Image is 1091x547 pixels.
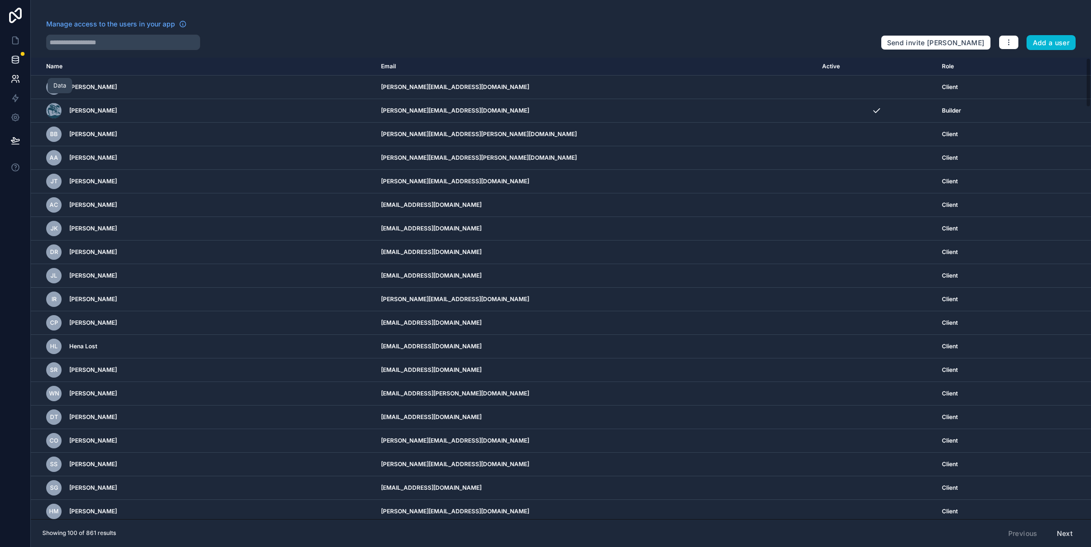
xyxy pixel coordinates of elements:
span: Client [942,154,958,162]
span: HL [50,343,58,350]
span: [PERSON_NAME] [69,319,117,327]
span: Client [942,413,958,421]
span: Client [942,130,958,138]
span: SS [50,460,58,468]
td: [EMAIL_ADDRESS][DOMAIN_NAME] [375,358,817,382]
span: Client [942,272,958,280]
span: [PERSON_NAME] [69,508,117,515]
span: Client [942,508,958,515]
td: [EMAIL_ADDRESS][DOMAIN_NAME] [375,264,817,288]
span: [PERSON_NAME] [69,107,117,114]
td: [EMAIL_ADDRESS][DOMAIN_NAME] [375,311,817,335]
td: [EMAIL_ADDRESS][DOMAIN_NAME] [375,193,817,217]
span: [PERSON_NAME] [69,437,117,445]
span: [PERSON_NAME] [69,83,117,91]
span: Client [942,178,958,185]
span: [PERSON_NAME] [69,413,117,421]
td: [PERSON_NAME][EMAIL_ADDRESS][DOMAIN_NAME] [375,453,817,476]
td: [EMAIL_ADDRESS][DOMAIN_NAME] [375,406,817,429]
td: [EMAIL_ADDRESS][DOMAIN_NAME] [375,476,817,500]
th: Email [375,58,817,76]
td: [PERSON_NAME][EMAIL_ADDRESS][DOMAIN_NAME] [375,76,817,99]
span: AA [50,154,58,162]
span: SG [50,484,58,492]
span: Client [942,201,958,209]
span: Client [942,319,958,327]
span: Client [942,460,958,468]
span: Client [942,484,958,492]
span: [PERSON_NAME] [69,225,117,232]
th: Role [936,58,1046,76]
td: [PERSON_NAME][EMAIL_ADDRESS][DOMAIN_NAME] [375,500,817,523]
span: JT [51,178,58,185]
th: Name [31,58,375,76]
span: Builder [942,107,961,114]
td: [PERSON_NAME][EMAIL_ADDRESS][PERSON_NAME][DOMAIN_NAME] [375,123,817,146]
span: JK [51,225,58,232]
td: [PERSON_NAME][EMAIL_ADDRESS][DOMAIN_NAME] [375,170,817,193]
span: HM [49,508,59,515]
span: [PERSON_NAME] [69,460,117,468]
span: [PERSON_NAME] [69,248,117,256]
span: [PERSON_NAME] [69,178,117,185]
span: Client [942,390,958,397]
span: [PERSON_NAME] [69,154,117,162]
span: Client [942,83,958,91]
span: DR [50,248,58,256]
span: [PERSON_NAME] [69,201,117,209]
td: [EMAIL_ADDRESS][DOMAIN_NAME] [375,217,817,241]
span: WN [49,390,59,397]
span: AC [50,201,58,209]
span: Showing 100 of 861 results [42,529,116,537]
span: Manage access to the users in your app [46,19,175,29]
span: [PERSON_NAME] [69,272,117,280]
span: DT [50,413,58,421]
span: [PERSON_NAME] [69,295,117,303]
button: Add a user [1027,35,1076,51]
span: [PERSON_NAME] [69,390,117,397]
td: [PERSON_NAME][EMAIL_ADDRESS][DOMAIN_NAME] [375,288,817,311]
th: Active [816,58,936,76]
span: [PERSON_NAME] [69,130,117,138]
span: CO [50,437,58,445]
td: [EMAIL_ADDRESS][PERSON_NAME][DOMAIN_NAME] [375,382,817,406]
span: Client [942,437,958,445]
button: Next [1050,525,1079,542]
span: Client [942,225,958,232]
td: [EMAIL_ADDRESS][DOMAIN_NAME] [375,335,817,358]
span: Client [942,295,958,303]
span: Client [942,248,958,256]
button: Send invite [PERSON_NAME] [881,35,991,51]
td: [PERSON_NAME][EMAIL_ADDRESS][DOMAIN_NAME] [375,99,817,123]
span: Client [942,366,958,374]
span: JL [51,272,57,280]
span: CP [50,319,58,327]
span: SR [50,366,58,374]
td: [PERSON_NAME][EMAIL_ADDRESS][PERSON_NAME][DOMAIN_NAME] [375,146,817,170]
span: [PERSON_NAME] [69,366,117,374]
a: Manage access to the users in your app [46,19,187,29]
span: [PERSON_NAME] [69,484,117,492]
span: IR [51,295,57,303]
td: [EMAIL_ADDRESS][DOMAIN_NAME] [375,241,817,264]
span: BB [50,130,58,138]
span: Client [942,343,958,350]
span: Hena Lost [69,343,97,350]
div: scrollable content [31,58,1091,519]
div: Data [53,82,66,89]
td: [PERSON_NAME][EMAIL_ADDRESS][DOMAIN_NAME] [375,429,817,453]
